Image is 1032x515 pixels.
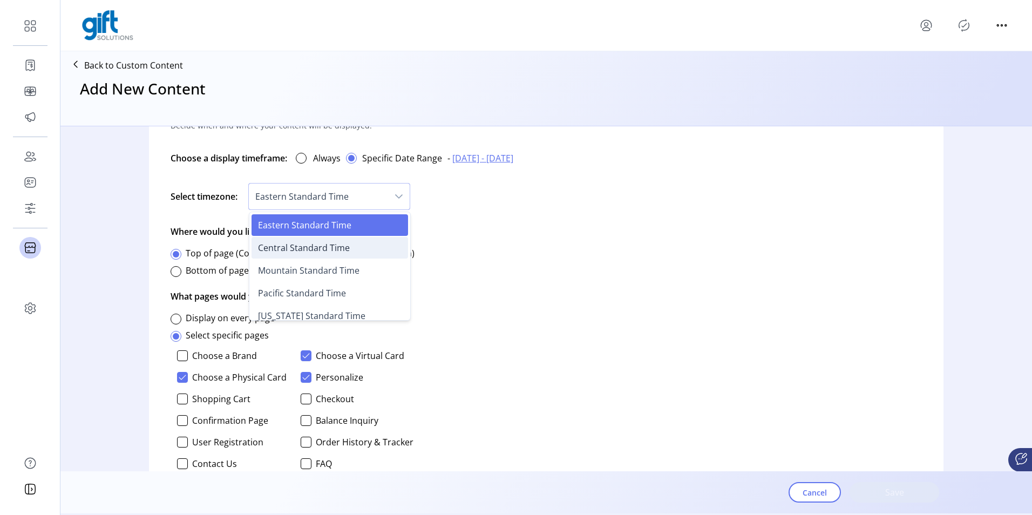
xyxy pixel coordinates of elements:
[252,237,408,259] li: Central Standard Time
[252,214,408,236] li: Eastern Standard Time
[258,242,350,254] span: Central Standard Time
[171,146,287,170] div: Choose a display timeframe:
[192,395,250,403] label: Shopping Cart
[186,329,269,341] label: Select specific pages
[249,212,410,353] ul: Option List
[9,9,741,148] body: Rich Text Area. Press ALT-0 for help.
[186,312,275,324] label: Display on every page
[789,482,841,503] button: Cancel
[316,351,404,360] label: Choose a Virtual Card
[313,152,341,165] label: Always
[186,265,406,276] label: Bottom of page (Content will appear above the footer)
[192,459,237,468] label: Contact Us
[993,17,1010,34] button: menu
[171,216,354,247] p: Where would you like the content displayed?
[192,416,268,425] label: Confirmation Page
[316,373,363,382] label: Personalize
[252,282,408,304] li: Pacific Standard Time
[80,77,206,100] h3: Add New Content
[258,219,351,231] span: Eastern Standard Time
[316,395,354,403] label: Checkout
[258,287,346,299] span: Pacific Standard Time
[447,152,452,165] p: -
[316,438,413,446] label: Order History & Tracker
[192,438,263,446] label: User Registration
[452,152,513,165] span: [DATE] - [DATE]
[803,487,827,498] span: Cancel
[82,10,133,40] img: logo
[258,265,359,276] span: Mountain Standard Time
[192,373,287,382] label: Choose a Physical Card
[316,459,332,468] label: FAQ
[388,184,410,209] div: dropdown trigger
[249,184,388,209] span: Eastern Standard Time
[252,305,408,327] li: Alaska Standard Time
[316,416,378,425] label: Balance Inquiry
[258,310,365,322] span: [US_STATE] Standard Time
[186,247,415,259] label: Top of page (Content will appear below main navigation)
[171,281,388,311] p: What pages would you like the content displayed on?
[84,59,183,72] p: Back to Custom Content
[192,351,257,360] label: Choose a Brand
[918,17,935,34] button: menu
[442,146,519,170] button: -[DATE] - [DATE]
[252,260,408,281] li: Mountain Standard Time
[955,17,973,34] button: Publisher Panel
[362,152,442,165] label: Specific Date Range
[171,183,237,210] div: Select timezone:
